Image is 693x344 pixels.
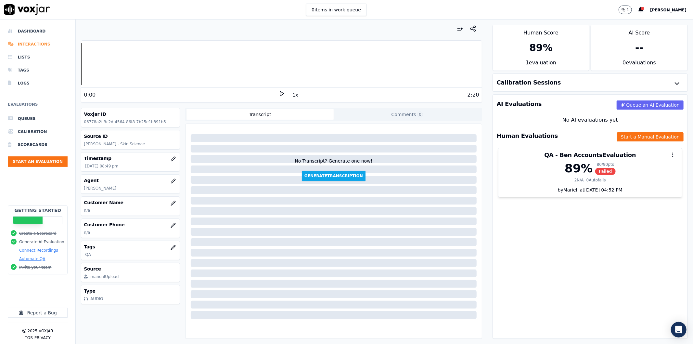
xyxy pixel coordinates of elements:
[497,133,558,139] h3: Human Evaluations
[635,42,643,54] div: --
[8,112,68,125] a: Queues
[19,239,64,245] button: Generate AI Evaluation
[617,100,684,110] button: Queue an AI Evaluation
[84,186,177,191] p: [PERSON_NAME]
[84,221,177,228] h3: Customer Phone
[591,59,687,71] div: 0 evaluation s
[595,168,616,175] span: Failed
[650,8,687,12] span: [PERSON_NAME]
[468,91,479,99] div: 2:20
[302,171,366,181] button: GenerateTranscription
[90,296,103,301] div: AUDIO
[84,288,177,294] h3: Type
[586,178,606,183] div: 0 Autofails
[84,177,177,184] h3: Agent
[417,112,423,117] span: 0
[85,252,177,257] p: QA
[84,266,177,272] h3: Source
[8,125,68,138] a: Calibration
[34,335,51,340] button: Privacy
[671,322,687,337] div: Open Intercom Messenger
[306,4,366,16] button: 0items in work queue
[591,25,687,37] div: AI Score
[619,6,639,14] button: 1
[25,335,32,340] button: TOS
[577,187,622,193] div: at [DATE] 04:52 PM
[493,59,589,71] div: 1 evaluation
[497,101,542,107] h3: AI Evaluations
[8,25,68,38] a: Dashboard
[291,90,300,99] button: 1x
[574,178,584,183] div: 2 N/A
[84,111,177,117] h3: Voxjar ID
[627,7,629,12] p: 1
[19,231,57,236] button: Create a Scorecard
[498,116,682,124] div: No AI evaluations yet
[19,265,51,270] button: Invite your team
[84,141,177,147] p: [PERSON_NAME] - Skin Science
[8,64,68,77] a: Tags
[595,162,616,167] div: 80 / 90 pts
[84,199,177,206] h3: Customer Name
[8,308,68,318] button: Report a Bug
[295,158,372,171] div: No Transcript? Generate one now!
[186,109,334,120] button: Transcript
[28,328,53,334] p: 2025 Voxjar
[565,162,593,175] div: 89 %
[8,38,68,51] a: Interactions
[19,256,45,261] button: Automate QA
[619,6,632,14] button: 1
[8,77,68,90] a: Logs
[84,208,177,213] p: n/a
[84,91,96,99] div: 0:00
[84,155,177,162] h3: Timestamp
[8,51,68,64] a: Lists
[84,230,177,235] p: n/a
[14,207,61,214] h2: Getting Started
[8,156,68,167] button: Start an Evaluation
[650,6,693,14] button: [PERSON_NAME]
[90,274,119,279] div: manualUpload
[84,244,177,250] h3: Tags
[498,187,682,197] div: by Mariel
[85,164,177,169] p: [DATE] 08:49 pm
[8,100,68,112] h6: Evaluations
[4,4,50,15] img: voxjar logo
[617,132,684,141] button: Start a Manual Evaluation
[493,25,589,37] div: Human Score
[84,119,177,125] p: 06778a2f-3c2d-4564-86f8-7b25e1b391b5
[529,42,553,54] div: 89 %
[497,80,561,86] h3: Calibration Sessions
[19,248,58,253] button: Connect Recordings
[8,138,68,151] a: Scorecards
[334,109,481,120] button: Comments
[84,133,177,139] h3: Source ID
